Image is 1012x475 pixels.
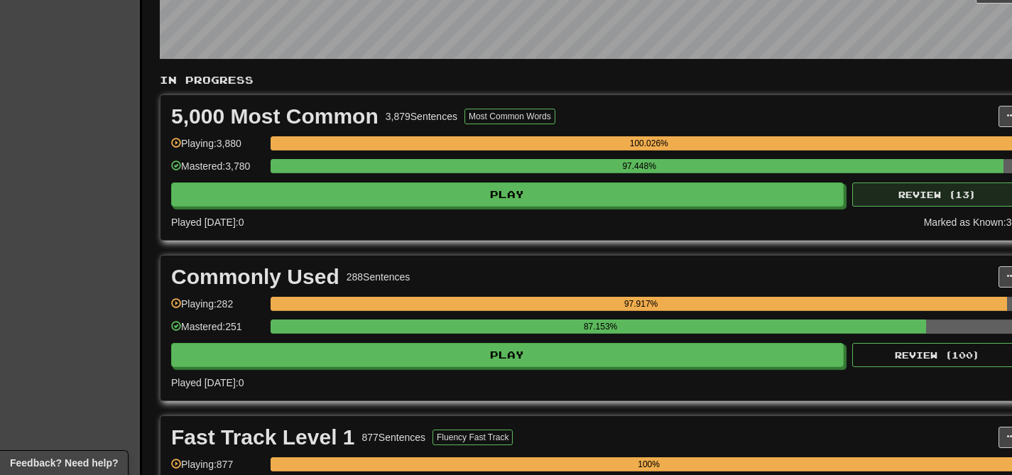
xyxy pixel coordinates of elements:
div: 3,879 Sentences [386,109,457,124]
div: Mastered: 251 [171,320,263,343]
div: 5,000 Most Common [171,106,379,127]
button: Play [171,182,844,207]
span: Played [DATE]: 0 [171,377,244,388]
button: Most Common Words [464,109,555,124]
span: Played [DATE]: 0 [171,217,244,228]
div: 877 Sentences [362,430,426,444]
div: Fast Track Level 1 [171,427,355,448]
div: Commonly Used [171,266,339,288]
span: Open feedback widget [10,456,118,470]
div: 87.153% [275,320,926,334]
div: 97.448% [275,159,1003,173]
button: Play [171,343,844,367]
div: 97.917% [275,297,1007,311]
button: Fluency Fast Track [432,430,513,445]
div: 288 Sentences [347,270,410,284]
div: Playing: 3,880 [171,136,263,160]
div: Mastered: 3,780 [171,159,263,182]
div: Playing: 282 [171,297,263,320]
